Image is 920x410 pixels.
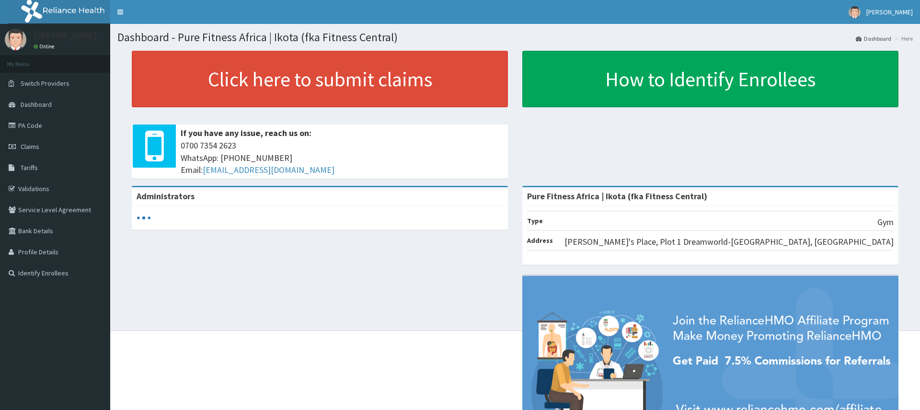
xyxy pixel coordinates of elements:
[34,31,96,40] p: [PERSON_NAME]
[856,34,891,43] a: Dashboard
[21,163,38,172] span: Tariffs
[117,31,913,44] h1: Dashboard - Pure Fitness Africa | Ikota (fka Fitness Central)
[849,6,861,18] img: User Image
[21,142,39,151] span: Claims
[866,8,913,16] span: [PERSON_NAME]
[181,127,311,138] b: If you have any issue, reach us on:
[21,100,52,109] span: Dashboard
[5,29,26,50] img: User Image
[137,191,195,202] b: Administrators
[564,236,894,248] p: [PERSON_NAME]'s Place, Plot 1 Dreamworld-[GEOGRAPHIC_DATA], [GEOGRAPHIC_DATA]
[181,139,503,176] span: 0700 7354 2623 WhatsApp: [PHONE_NUMBER] Email:
[137,211,151,225] svg: audio-loading
[527,191,707,202] strong: Pure Fitness Africa | Ikota (fka Fitness Central)
[892,34,913,43] li: Here
[522,51,898,107] a: How to Identify Enrollees
[877,216,894,228] p: Gym
[527,236,553,245] b: Address
[132,51,508,107] a: Click here to submit claims
[527,216,543,225] b: Type
[203,164,334,175] a: [EMAIL_ADDRESS][DOMAIN_NAME]
[34,43,57,50] a: Online
[21,79,69,88] span: Switch Providers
